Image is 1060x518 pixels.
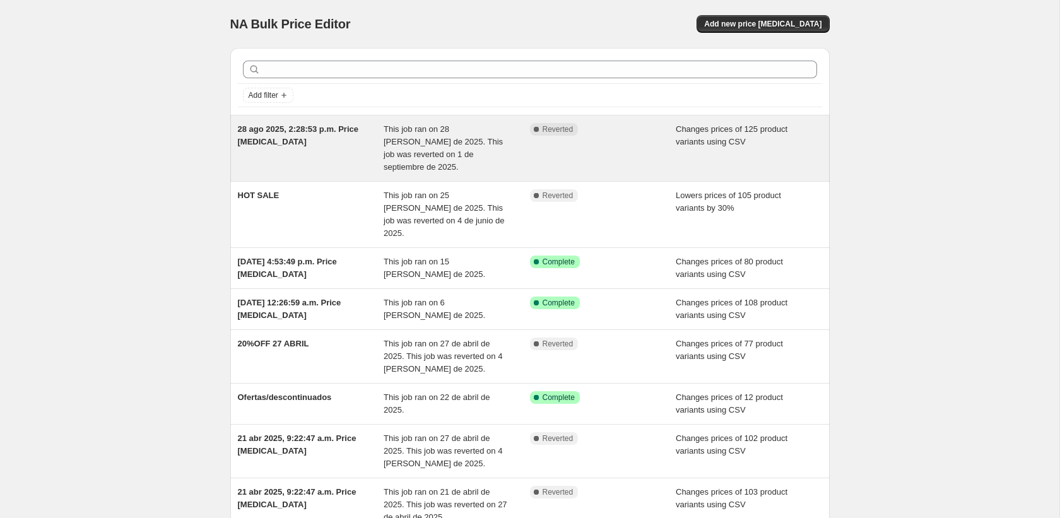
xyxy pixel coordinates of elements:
span: This job ran on 27 de abril de 2025. This job was reverted on 4 [PERSON_NAME] de 2025. [384,433,502,468]
span: This job ran on 28 [PERSON_NAME] de 2025. This job was reverted on 1 de septiembre de 2025. [384,124,503,172]
span: Complete [543,392,575,403]
span: Reverted [543,191,574,201]
span: 28 ago 2025, 2:28:53 p.m. Price [MEDICAL_DATA] [238,124,359,146]
span: Lowers prices of 105 product variants by 30% [676,191,781,213]
span: Reverted [543,124,574,134]
span: 20%OFF 27 ABRIL [238,339,309,348]
span: [DATE] 4:53:49 p.m. Price [MEDICAL_DATA] [238,257,337,279]
span: HOT SALE [238,191,280,200]
span: This job ran on 15 [PERSON_NAME] de 2025. [384,257,485,279]
span: Add filter [249,90,278,100]
span: Changes prices of 125 product variants using CSV [676,124,787,146]
span: This job ran on 27 de abril de 2025. This job was reverted on 4 [PERSON_NAME] de 2025. [384,339,502,374]
span: Add new price [MEDICAL_DATA] [704,19,821,29]
span: Reverted [543,339,574,349]
span: This job ran on 6 [PERSON_NAME] de 2025. [384,298,485,320]
span: This job ran on 25 [PERSON_NAME] de 2025. This job was reverted on 4 de junio de 2025. [384,191,505,238]
span: Changes prices of 80 product variants using CSV [676,257,783,279]
button: Add filter [243,88,293,103]
span: Changes prices of 77 product variants using CSV [676,339,783,361]
span: Changes prices of 103 product variants using CSV [676,487,787,509]
span: Changes prices of 108 product variants using CSV [676,298,787,320]
span: Changes prices of 12 product variants using CSV [676,392,783,415]
span: Complete [543,298,575,308]
span: Complete [543,257,575,267]
span: 21 abr 2025, 9:22:47 a.m. Price [MEDICAL_DATA] [238,487,356,509]
span: [DATE] 12:26:59 a.m. Price [MEDICAL_DATA] [238,298,341,320]
span: 21 abr 2025, 9:22:47 a.m. Price [MEDICAL_DATA] [238,433,356,456]
span: Reverted [543,433,574,444]
span: NA Bulk Price Editor [230,17,351,31]
span: Reverted [543,487,574,497]
span: Ofertas/descontinuados [238,392,332,402]
span: Changes prices of 102 product variants using CSV [676,433,787,456]
span: This job ran on 22 de abril de 2025. [384,392,490,415]
button: Add new price [MEDICAL_DATA] [697,15,829,33]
